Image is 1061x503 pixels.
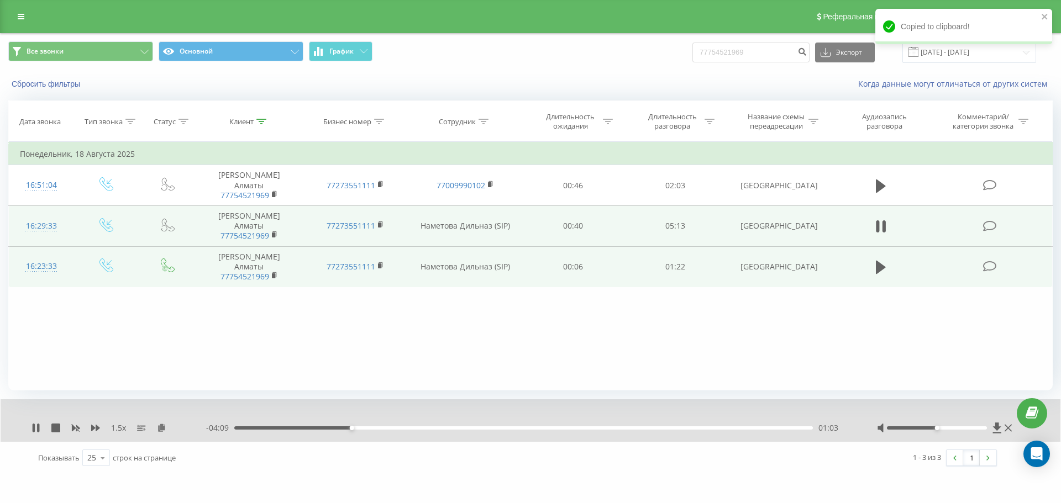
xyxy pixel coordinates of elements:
div: Copied to clipboard! [875,9,1052,44]
input: Поиск по номеру [692,43,810,62]
a: 77754521969 [220,230,269,241]
div: Дата звонка [19,117,61,126]
div: Accessibility label [934,426,939,430]
button: Основной [159,41,303,61]
td: [GEOGRAPHIC_DATA] [726,246,832,287]
div: Длительность ожидания [541,112,600,131]
div: 16:51:04 [20,174,63,196]
td: Понедельник, 18 Августа 2025 [9,143,1053,165]
span: - 04:09 [206,422,234,433]
div: Accessibility label [350,426,354,430]
button: Сбросить фильтры [8,79,86,89]
td: 05:13 [624,205,726,246]
div: Open Intercom Messenger [1023,441,1050,467]
a: 77754521969 [220,271,269,282]
div: 1 - 3 из 3 [913,452,941,463]
span: Показывать [38,453,80,463]
td: 01:22 [624,246,726,287]
button: Экспорт [815,43,875,62]
div: Статус [154,117,176,126]
a: Когда данные могут отличаться от других систем [858,78,1053,89]
div: Тип звонка [85,117,123,126]
div: Аудиозапись разговора [849,112,921,131]
span: 01:03 [818,422,838,433]
div: Клиент [229,117,254,126]
div: Комментарий/категория звонка [951,112,1016,131]
a: 77273551111 [327,220,375,231]
button: close [1041,12,1049,23]
span: 1.5 x [111,422,126,433]
td: 00:06 [522,246,624,287]
a: 1 [963,450,980,465]
td: 00:46 [522,165,624,206]
td: [PERSON_NAME] Алматы [196,205,302,246]
span: Все звонки [27,47,64,56]
div: Сотрудник [439,117,476,126]
td: [PERSON_NAME] Алматы [196,246,302,287]
div: 16:23:33 [20,256,63,277]
button: График [309,41,372,61]
a: 77754521969 [220,190,269,200]
div: Название схемы переадресации [747,112,806,131]
button: Все звонки [8,41,153,61]
td: Наметова Дильназ (SIP) [408,246,522,287]
a: 77273551111 [327,261,375,272]
td: [PERSON_NAME] Алматы [196,165,302,206]
td: 00:40 [522,205,624,246]
div: 16:29:33 [20,215,63,237]
div: 25 [87,452,96,463]
td: Наметова Дильназ (SIP) [408,205,522,246]
td: [GEOGRAPHIC_DATA] [726,165,832,206]
div: Бизнес номер [323,117,371,126]
a: 77009990102 [437,180,485,190]
a: 77273551111 [327,180,375,190]
span: График [329,47,354,55]
span: строк на странице [113,453,176,463]
td: [GEOGRAPHIC_DATA] [726,205,832,246]
div: Длительность разговора [643,112,702,131]
td: 02:03 [624,165,726,206]
span: Реферальная программа [823,12,913,21]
